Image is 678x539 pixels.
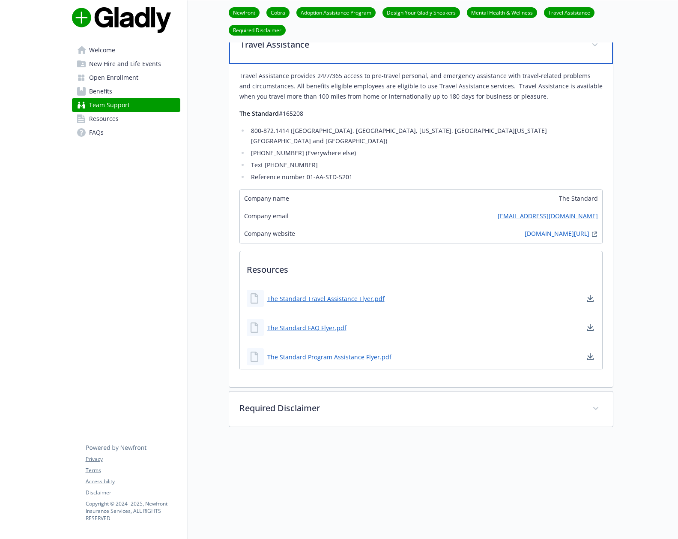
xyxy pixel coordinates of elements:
a: download document [585,293,595,304]
span: The Standard [559,194,598,203]
li: Reference number 01-AA-STD-5201 [249,172,603,182]
a: The Standard FAQ Flyer.pdf [267,323,346,332]
a: Disclaimer [86,489,180,497]
p: Copyright © 2024 - 2025 , Newfront Insurance Services, ALL RIGHTS RESERVED [86,500,180,522]
div: Required Disclaimer [229,391,613,427]
a: The Standard Travel Assistance Flyer.pdf [267,294,385,303]
span: Welcome [89,43,115,57]
li: Text [PHONE_NUMBER] [249,160,603,170]
a: Mental Health & Wellness [467,8,537,16]
strong: The Standard [239,109,279,117]
a: download document [585,322,595,333]
a: Adoption Assistance Program [296,8,376,16]
a: Resources [72,112,180,126]
a: Open Enrollment [72,71,180,84]
a: Team Support [72,98,180,112]
a: Privacy [86,455,180,463]
a: [EMAIL_ADDRESS][DOMAIN_NAME] [498,211,598,220]
span: Company name [244,194,289,203]
a: download document [585,352,595,362]
a: external [589,229,600,239]
a: The Standard Program Assistance Flyer.pdf [267,352,391,361]
div: Travel Assistance [229,27,613,64]
a: Welcome [72,43,180,57]
a: New Hire and Life Events [72,57,180,71]
p: Travel Assistance provides 24/7/365 access to pre-travel personal, and emergency assistance with ... [239,71,603,102]
span: Benefits [89,84,112,98]
a: Design Your Gladly Sneakers [382,8,460,16]
span: Resources [89,112,119,126]
span: Company email [244,211,289,220]
span: New Hire and Life Events [89,57,161,71]
a: Cobra [266,8,290,16]
a: Newfront [229,8,260,16]
a: FAQs [72,126,180,139]
span: Company website [244,229,295,239]
a: Terms [86,467,180,474]
p: Resources [240,251,602,283]
span: Team Support [89,98,130,112]
p: Travel Assistance [240,38,581,51]
a: [DOMAIN_NAME][URL] [525,229,589,239]
a: Travel Assistance [544,8,594,16]
span: Open Enrollment [89,71,138,84]
p: Required Disclaimer [239,402,582,415]
div: Travel Assistance [229,64,613,387]
li: 800-872.1414 ([GEOGRAPHIC_DATA], [GEOGRAPHIC_DATA], [US_STATE], [GEOGRAPHIC_DATA][US_STATE][GEOGR... [249,126,603,146]
a: Required Disclaimer [229,26,286,34]
a: Accessibility [86,478,180,485]
a: Benefits [72,84,180,98]
span: FAQs [89,126,104,139]
p: #165208 [239,108,603,119]
li: [PHONE_NUMBER] (Everywhere else) [249,148,603,158]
